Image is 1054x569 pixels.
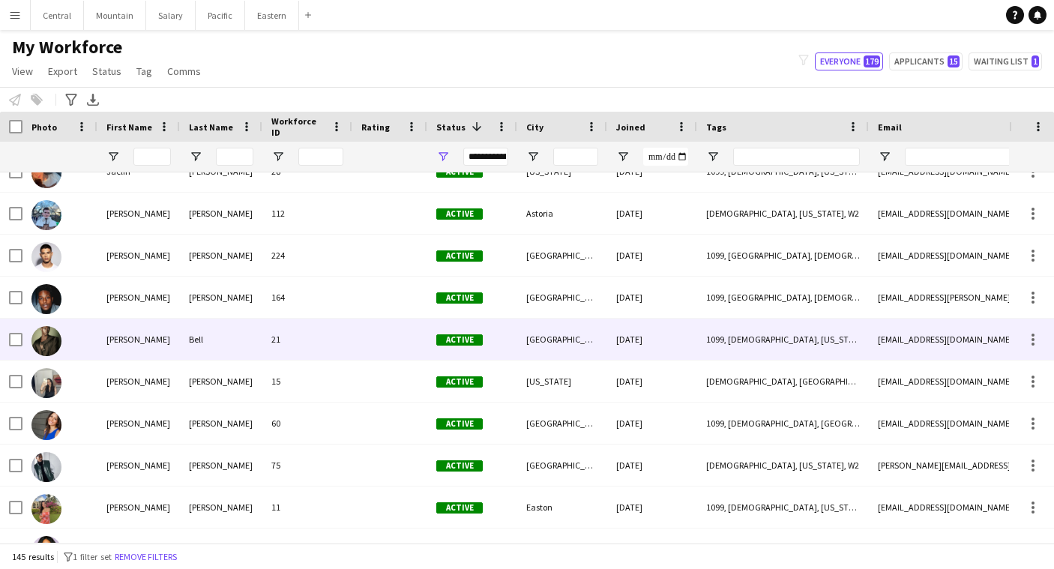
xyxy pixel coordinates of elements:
div: [PERSON_NAME] [97,361,180,402]
button: Open Filter Menu [271,150,285,163]
div: [PERSON_NAME] [180,235,262,276]
div: 11 [262,487,352,528]
input: First Name Filter Input [133,148,171,166]
div: [GEOGRAPHIC_DATA] [517,319,607,360]
div: [PERSON_NAME] [180,277,262,318]
span: Active [436,460,483,472]
div: 112 [262,193,352,234]
div: 1099, [GEOGRAPHIC_DATA], [DEMOGRAPHIC_DATA] [697,235,869,276]
span: Active [436,502,483,514]
span: 1 filter set [73,551,112,562]
div: 21 [262,319,352,360]
img: Jared Griffith [31,242,61,272]
span: Active [436,166,483,178]
button: Eastern [245,1,299,30]
span: Comms [167,64,201,78]
div: [DEMOGRAPHIC_DATA], [US_STATE], W2 [697,445,869,486]
input: Tags Filter Input [733,148,860,166]
div: 224 [262,235,352,276]
img: Kacy Rodgers [31,536,61,566]
div: [PERSON_NAME] [97,403,180,444]
span: Active [436,418,483,430]
img: Johnatthan Hurtado [31,452,61,482]
span: 179 [864,55,880,67]
div: [DATE] [607,235,697,276]
div: 164 [262,277,352,318]
span: Active [436,250,483,262]
span: First Name [106,121,152,133]
div: 1099, [DEMOGRAPHIC_DATA], [US_STATE] [697,319,869,360]
input: Last Name Filter Input [216,148,253,166]
img: Julia Hartmann [31,494,61,524]
span: Tag [136,64,152,78]
div: 15 [262,361,352,402]
div: [PERSON_NAME] [97,445,180,486]
span: View [12,64,33,78]
button: Pacific [196,1,245,30]
button: Waiting list1 [969,52,1042,70]
img: joelle kaplan [31,368,61,398]
img: Jaelin Lespier [31,158,61,188]
img: johanna sambucini [31,410,61,440]
div: [GEOGRAPHIC_DATA] [517,403,607,444]
div: [PERSON_NAME] [97,193,180,234]
span: Active [436,208,483,220]
div: [PERSON_NAME] [97,235,180,276]
span: Active [436,376,483,388]
div: [DATE] [607,277,697,318]
div: Easton [517,487,607,528]
a: Export [42,61,83,81]
div: [PERSON_NAME] [180,193,262,234]
span: Tags [706,121,726,133]
input: Workforce ID Filter Input [298,148,343,166]
button: Open Filter Menu [616,150,630,163]
span: 1 [1032,55,1039,67]
div: [DATE] [607,403,697,444]
span: Workforce ID [271,115,325,138]
div: [PERSON_NAME] [180,403,262,444]
button: Everyone179 [815,52,883,70]
span: Email [878,121,902,133]
input: Joined Filter Input [643,148,688,166]
button: Remove filters [112,549,180,565]
span: Rating [361,121,390,133]
button: Open Filter Menu [436,150,450,163]
input: City Filter Input [553,148,598,166]
app-action-btn: Advanced filters [62,91,80,109]
button: Central [31,1,84,30]
div: 1099, [GEOGRAPHIC_DATA], [DEMOGRAPHIC_DATA] [697,277,869,318]
button: Open Filter Menu [106,150,120,163]
span: Export [48,64,77,78]
button: Open Filter Menu [526,150,540,163]
img: Jared Garzia [31,200,61,230]
button: Open Filter Menu [189,150,202,163]
button: Salary [146,1,196,30]
span: City [526,121,543,133]
button: Open Filter Menu [706,150,720,163]
div: 1099, [DEMOGRAPHIC_DATA], [US_STATE] [697,487,869,528]
span: My Workforce [12,36,122,58]
div: 75 [262,445,352,486]
span: Status [92,64,121,78]
div: [PERSON_NAME] [97,319,180,360]
span: Active [436,334,483,346]
img: Jeremiah Bell [31,326,61,356]
button: Mountain [84,1,146,30]
div: [DATE] [607,361,697,402]
div: [DATE] [607,445,697,486]
div: 60 [262,403,352,444]
a: Tag [130,61,158,81]
app-action-btn: Export XLSX [84,91,102,109]
span: Active [436,292,483,304]
div: Astoria [517,193,607,234]
div: [DEMOGRAPHIC_DATA], [US_STATE], W2 [697,193,869,234]
a: Status [86,61,127,81]
div: [DEMOGRAPHIC_DATA], [GEOGRAPHIC_DATA], [US_STATE], W2 [697,361,869,402]
div: [PERSON_NAME] [180,361,262,402]
button: Applicants15 [889,52,963,70]
a: Comms [161,61,207,81]
div: [DATE] [607,193,697,234]
div: [US_STATE] [517,361,607,402]
div: [GEOGRAPHIC_DATA] [517,445,607,486]
img: Jaylin Randolph [31,284,61,314]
